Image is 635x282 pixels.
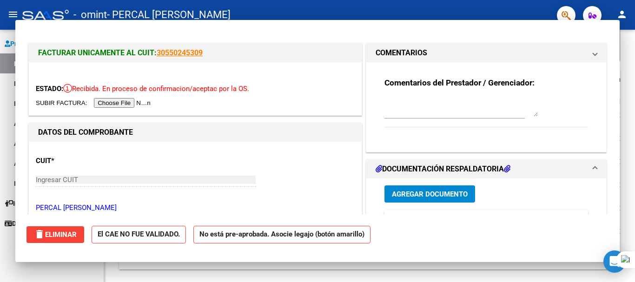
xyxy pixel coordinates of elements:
[538,210,584,230] datatable-header-cell: Subido
[34,230,77,239] span: Eliminar
[36,156,132,166] p: CUIT
[73,5,107,25] span: - omint
[26,226,84,243] button: Eliminar
[384,210,408,230] datatable-header-cell: ID
[36,85,63,93] span: ESTADO:
[157,48,203,57] a: 30550245309
[38,48,157,57] span: FACTURAR UNICAMENTE AL CUIT:
[384,78,535,87] strong: Comentarios del Prestador / Gerenciador:
[384,185,475,203] button: Agregar Documento
[616,9,628,20] mat-icon: person
[376,47,427,59] h1: COMENTARIOS
[408,210,477,230] datatable-header-cell: Documento
[193,226,370,244] strong: No está pre-aprobada. Asocie legajo (botón amarillo)
[366,160,606,178] mat-expansion-panel-header: DOCUMENTACIÓN RESPALDATORIA
[584,210,631,230] datatable-header-cell: Acción
[5,218,66,229] span: Datos de contacto
[36,203,355,213] p: PERCAL [PERSON_NAME]
[34,229,45,240] mat-icon: delete
[5,198,48,209] span: Instructivos
[5,39,89,49] span: Prestadores / Proveedores
[107,5,231,25] span: - PERCAL [PERSON_NAME]
[92,226,186,244] strong: El CAE NO FUE VALIDADO.
[366,44,606,62] mat-expansion-panel-header: COMENTARIOS
[603,250,626,273] div: Open Intercom Messenger
[7,9,19,20] mat-icon: menu
[376,164,510,175] h1: DOCUMENTACIÓN RESPALDATORIA
[63,85,249,93] span: Recibida. En proceso de confirmacion/aceptac por la OS.
[38,128,133,137] strong: DATOS DEL COMPROBANTE
[392,190,468,198] span: Agregar Documento
[477,210,538,230] datatable-header-cell: Usuario
[366,62,606,152] div: COMENTARIOS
